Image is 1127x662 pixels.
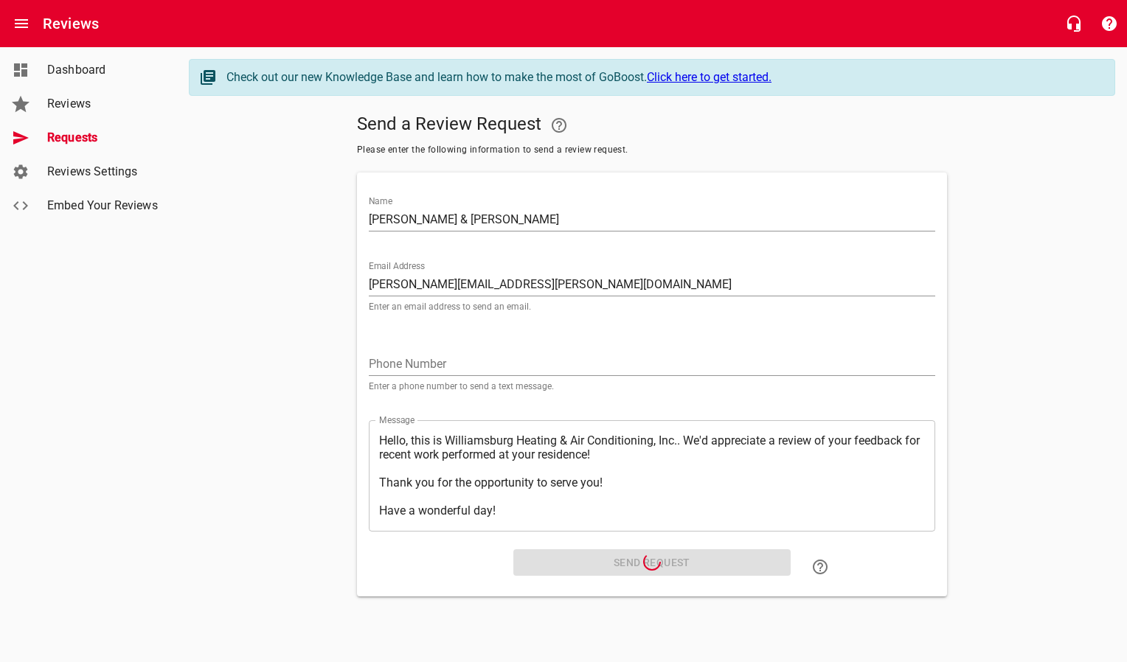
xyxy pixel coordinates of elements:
[47,197,159,215] span: Embed Your Reviews
[226,69,1100,86] div: Check out our new Knowledge Base and learn how to make the most of GoBoost.
[369,382,935,391] p: Enter a phone number to send a text message.
[541,108,577,143] a: Your Google or Facebook account must be connected to "Send a Review Request"
[647,70,771,84] a: Click here to get started.
[43,12,99,35] h6: Reviews
[47,129,159,147] span: Requests
[357,108,947,143] h5: Send a Review Request
[1056,6,1092,41] button: Live Chat
[47,61,159,79] span: Dashboard
[379,433,925,518] textarea: Hello, this is Williamsburg Heating & Air Conditioning, Inc.. We'd appreciate a review of your fe...
[369,302,935,311] p: Enter an email address to send an email.
[369,197,392,206] label: Name
[47,95,159,113] span: Reviews
[4,6,39,41] button: Open drawer
[47,163,159,181] span: Reviews Settings
[357,143,947,158] span: Please enter the following information to send a review request.
[802,549,838,585] a: Learn how to "Send a Review Request"
[1092,6,1127,41] button: Support Portal
[369,262,425,271] label: Email Address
